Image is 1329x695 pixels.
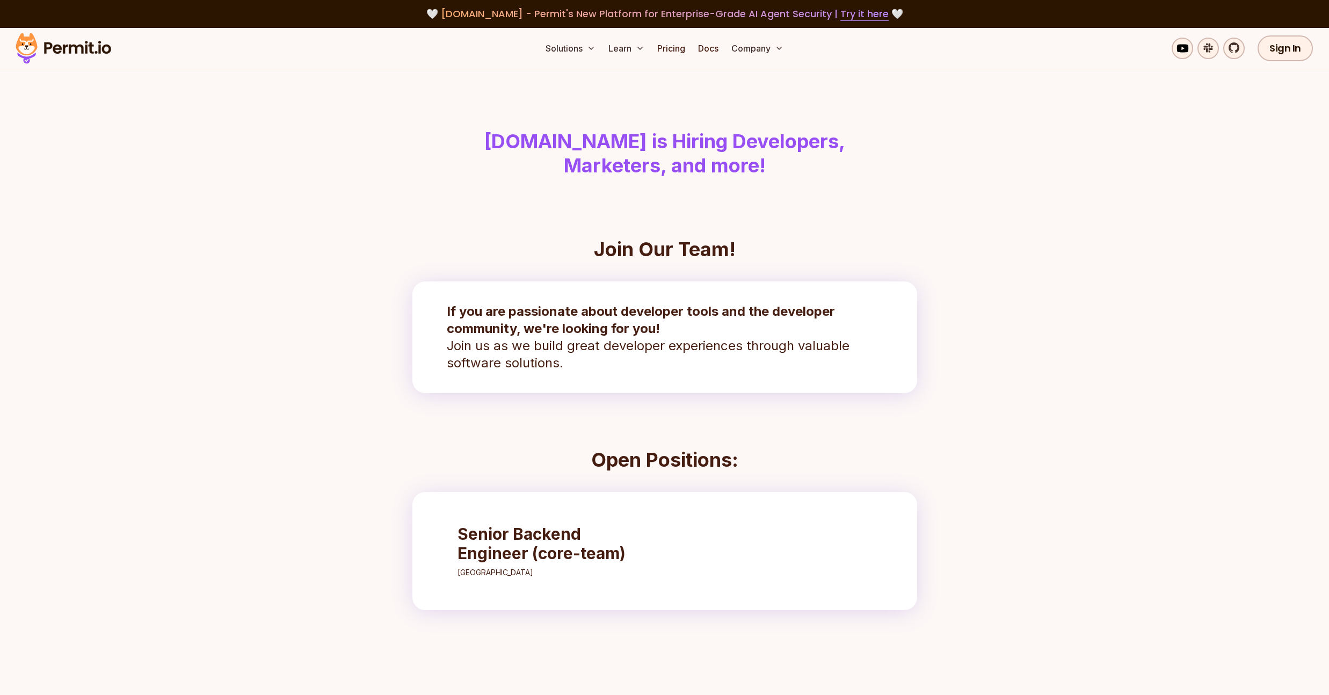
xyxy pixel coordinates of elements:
button: Learn [604,38,649,59]
h2: Join Our Team! [412,238,917,260]
p: [GEOGRAPHIC_DATA] [457,567,648,578]
a: Sign In [1258,35,1313,61]
a: Docs [694,38,723,59]
span: [DOMAIN_NAME] - Permit's New Platform for Enterprise-Grade AI Agent Security | [441,7,889,20]
h2: Open Positions: [412,449,917,470]
a: Pricing [653,38,689,59]
strong: If you are passionate about developer tools and the developer community, we're looking for you! [447,303,835,336]
h3: Senior Backend Engineer (core-team) [457,524,648,563]
p: Join us as we build great developer experiences through valuable software solutions. [447,303,883,372]
h1: [DOMAIN_NAME] is Hiring Developers, Marketers, and more! [390,129,940,178]
a: Try it here [840,7,889,21]
img: Permit logo [11,30,116,67]
button: Company [727,38,788,59]
button: Solutions [541,38,600,59]
div: 🤍 🤍 [26,6,1303,21]
a: Senior Backend Engineer (core-team)[GEOGRAPHIC_DATA] [447,513,658,589]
